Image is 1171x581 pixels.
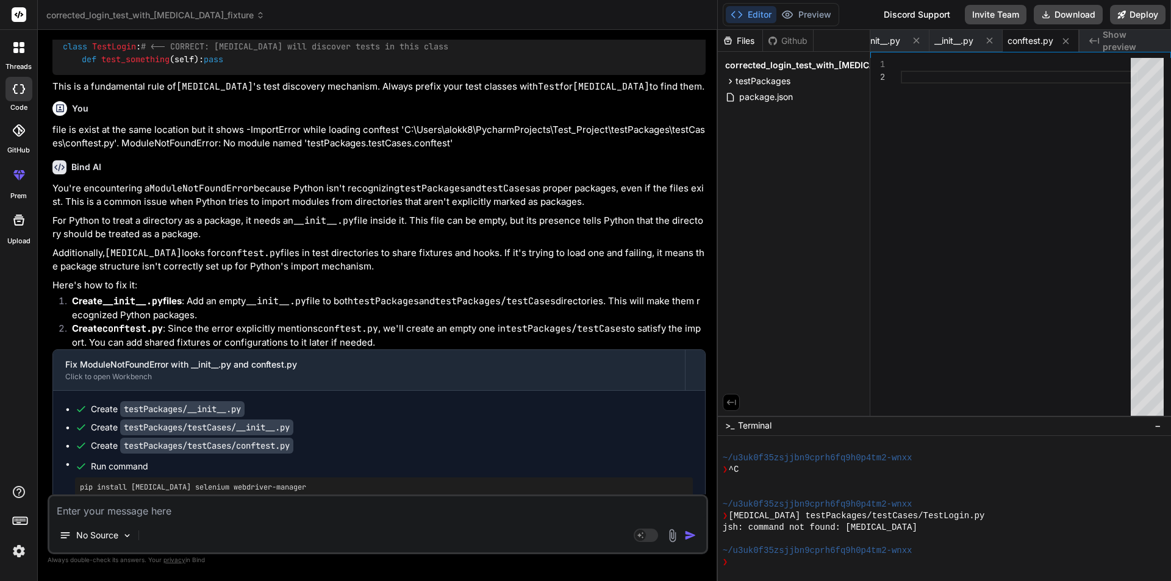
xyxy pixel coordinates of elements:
[102,295,163,307] code: __init__.py
[246,295,306,307] code: __init__.py
[122,530,132,541] img: Pick Models
[7,145,30,155] label: GitHub
[318,323,378,335] code: conftest.py
[723,557,729,568] span: ❯
[725,59,941,71] span: corrected_login_test_with_[MEDICAL_DATA]_fixture
[763,35,813,47] div: Github
[1152,416,1164,435] button: −
[52,279,706,293] p: Here's how to fix it:
[1103,29,1161,53] span: Show preview
[876,5,958,24] div: Discord Support
[573,80,650,93] code: [MEDICAL_DATA]
[435,295,556,307] code: testPackages/testCases
[738,419,772,432] span: Terminal
[776,6,836,23] button: Preview
[723,510,729,522] span: ❯
[538,80,560,93] code: Test
[91,460,693,472] span: Run command
[1155,419,1161,432] span: −
[870,58,885,71] div: 1
[723,452,912,464] span: ~/u3uk0f35zsjjbn9cprh6fq9h0p4tm2-wnxx
[62,294,706,322] li: : Add an empty file to both and directories. This will make them recognized Python packages.
[52,214,706,241] p: For Python to treat a directory as a package, it needs an file inside it. This file can be empty,...
[665,529,679,543] img: attachment
[91,421,293,433] div: Create
[65,372,673,382] div: Click to open Workbench
[723,499,912,510] span: ~/u3uk0f35zsjjbn9cprh6fq9h0p4tm2-wnxx
[399,182,465,194] code: testPackages
[46,9,265,21] span: corrected_login_test_with_[MEDICAL_DATA]_fixture
[870,71,885,84] div: 2
[353,295,419,307] code: testPackages
[723,545,912,557] span: ~/u3uk0f35zsjjbn9cprh6fq9h0p4tm2-wnxx
[723,522,917,533] span: jsh: command not found: [MEDICAL_DATA]
[71,161,101,173] h6: Bind AI
[163,556,185,563] span: privacy
[120,419,293,435] code: testPackages/testCases/__init__.py
[149,182,254,194] code: ModuleNotFoundError
[204,54,223,65] span: pass
[120,401,245,417] code: testPackages/__init__.py
[684,529,697,541] img: icon
[723,464,729,476] span: ❯
[92,41,136,52] span: TestLogin
[7,236,30,246] label: Upload
[725,419,734,432] span: >_
[91,440,293,452] div: Create
[62,322,706,349] li: : Since the error explicitly mentions , we'll create an empty one in to satisfy the import. You c...
[506,323,626,335] code: testPackages/testCases
[220,247,281,259] code: conftest.py
[52,182,706,209] p: You're encountering a because Python isn't recognizing and as proper packages, even if the files ...
[62,40,448,65] code: : ( ):
[82,54,96,65] span: def
[72,102,88,115] h6: You
[72,323,163,334] strong: Create
[738,90,794,104] span: package.json
[1034,5,1103,24] button: Download
[726,6,776,23] button: Editor
[9,541,29,561] img: settings
[728,464,739,476] span: ^C
[72,295,182,307] strong: Create files
[105,247,182,259] code: [MEDICAL_DATA]
[141,41,448,52] span: # <-- CORRECT: [MEDICAL_DATA] will discover tests in this class
[174,54,194,65] span: self
[5,62,32,72] label: threads
[53,350,685,390] button: Fix ModuleNotFoundError with __init__.py and conftest.pyClick to open Workbench
[76,529,118,541] p: No Source
[80,482,688,492] pre: pip install [MEDICAL_DATA] selenium webdriver-manager
[52,246,706,274] p: Additionally, looks for files in test directories to share fixtures and hooks. If it's trying to ...
[736,75,790,87] span: testPackages
[10,102,27,113] label: code
[65,358,673,371] div: Fix ModuleNotFoundError with __init__.py and conftest.py
[10,191,27,201] label: prem
[293,215,354,227] code: __init__.py
[1008,35,1053,47] span: conftest.py
[861,35,900,47] span: __init__.py
[176,80,253,93] code: [MEDICAL_DATA]
[481,182,531,194] code: testCases
[91,403,245,415] div: Create
[965,5,1026,24] button: Invite Team
[718,35,762,47] div: Files
[1110,5,1166,24] button: Deploy
[52,123,706,151] p: file is exist at the same location but it shows -ImportError while loading conftest 'C:\Users\alo...
[101,54,170,65] span: test_something
[48,554,708,566] p: Always double-check its answers. Your in Bind
[934,35,973,47] span: __init__.py
[63,41,87,52] span: class
[728,510,984,522] span: [MEDICAL_DATA] testPackages/testCases/TestLogin.py
[120,438,293,454] code: testPackages/testCases/conftest.py
[52,80,706,94] p: This is a fundamental rule of 's test discovery mechanism. Always prefix your test classes with f...
[102,323,163,335] code: conftest.py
